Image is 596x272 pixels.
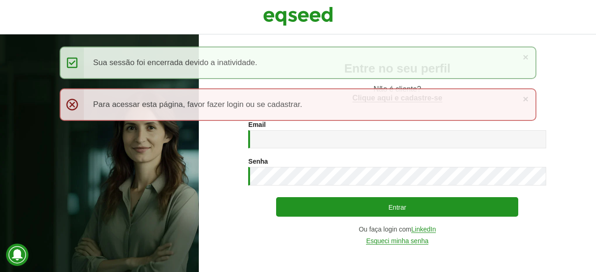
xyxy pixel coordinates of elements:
[523,52,528,62] a: ×
[60,46,536,79] div: Sua sessão foi encerrada devido a inatividade.
[523,94,528,104] a: ×
[276,197,518,217] button: Entrar
[411,226,436,233] a: LinkedIn
[248,226,546,233] div: Ou faça login com
[60,88,536,121] div: Para acessar esta página, favor fazer login ou se cadastrar.
[366,238,428,245] a: Esqueci minha senha
[248,158,268,165] label: Senha
[263,5,333,28] img: EqSeed Logo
